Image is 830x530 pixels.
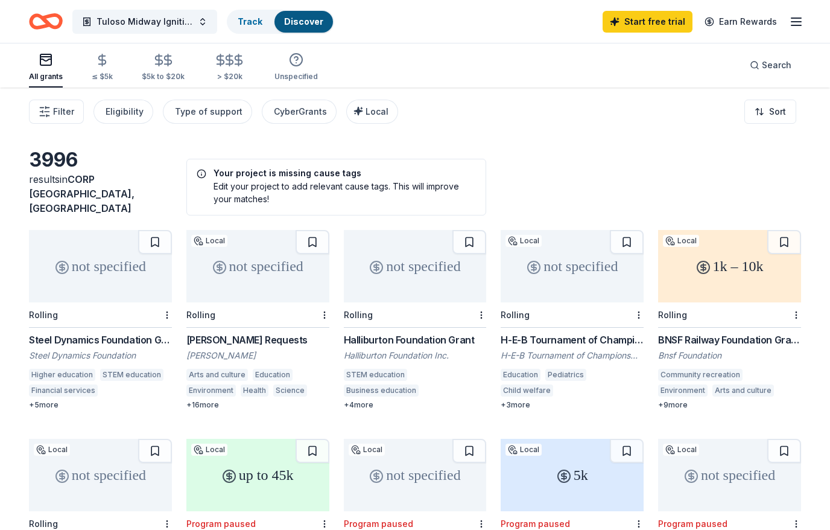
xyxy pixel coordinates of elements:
h5: Your project is missing cause tags [197,170,477,178]
button: Eligibility [93,100,153,124]
div: Local [191,444,227,456]
span: Sort [769,105,786,120]
div: not specified [29,439,172,512]
div: Program paused [344,519,413,529]
button: Search [740,54,801,78]
div: Financial services [29,385,98,397]
div: BNSF Railway Foundation Grants [658,333,801,348]
button: $5k to $20k [142,49,185,88]
div: Local [191,235,227,247]
button: Sort [744,100,796,124]
div: Education [501,369,540,382]
a: not specifiedLocalRollingH-E-B Tournament of Champions [PERSON_NAME]H-E-B Tournament of Champions... [501,231,644,410]
button: Unspecified [274,48,318,88]
div: + 5 more [29,401,172,410]
button: All grants [29,48,63,88]
div: not specified [29,231,172,303]
div: Unspecified [274,72,318,82]
div: Local [349,444,385,456]
div: up to 45k [186,439,329,512]
div: Arts and culture [186,369,248,382]
div: Local [505,444,542,456]
div: 1k – 10k [658,231,801,303]
a: Earn Rewards [697,11,784,33]
a: Start free trial [603,11,692,33]
div: CyberGrants [274,105,327,120]
button: Tuloso Midway Igniting the Spirit: State of the District [72,10,217,34]
div: Rolling [186,310,215,321]
div: STEM education [100,369,163,382]
a: Track [238,16,262,27]
div: Pediatrics [545,369,586,382]
div: not specified [658,439,801,512]
div: Child welfare [501,385,553,397]
div: Science [273,385,307,397]
div: Halliburton Foundation Grant [344,333,487,348]
div: not specified [501,231,644,303]
div: + 9 more [658,401,801,410]
div: Education [253,369,293,382]
div: Arts and culture [712,385,774,397]
button: > $20k [214,49,246,88]
div: Rolling [29,310,58,321]
div: results [29,173,172,216]
div: All grants [29,72,63,82]
button: Type of support [163,100,252,124]
div: 5k [501,439,644,512]
div: 3996 [29,148,172,173]
div: [PERSON_NAME] Requests [186,333,329,348]
a: 1k – 10kLocalRollingBNSF Railway Foundation GrantsBnsf FoundationCommunity recreationEnvironmentA... [658,231,801,410]
span: in [29,174,135,215]
button: TrackDiscover [227,10,334,34]
div: Steel Dynamics Foundation [29,350,172,362]
div: Rolling [658,310,687,321]
div: Local [505,235,542,247]
div: Program paused [501,519,570,529]
a: not specifiedRollingSteel Dynamics Foundation GrantSteel Dynamics FoundationHigher educationSTEM ... [29,231,172,410]
div: Community recreation [658,369,743,382]
span: Search [762,59,791,73]
div: Rolling [344,310,373,321]
button: Filter [29,100,84,124]
div: ≤ $5k [92,72,113,82]
div: Higher education [29,369,95,382]
div: Local [663,444,699,456]
div: Halliburton Foundation Inc. [344,350,487,362]
div: Program paused [186,519,256,529]
div: Type of support [175,105,242,120]
div: H-E-B Tournament of Champions [PERSON_NAME] [501,333,644,348]
a: not specifiedRollingHalliburton Foundation GrantHalliburton Foundation Inc.STEM educationBusiness... [344,231,487,410]
div: Local [663,235,699,247]
button: Local [346,100,398,124]
div: not specified [186,231,329,303]
a: not specifiedLocalRolling[PERSON_NAME] Requests[PERSON_NAME]Arts and cultureEducationEnvironmentH... [186,231,329,410]
div: + 3 more [501,401,644,410]
div: Eligibility [106,105,144,120]
div: Business education [344,385,419,397]
span: Filter [53,105,74,120]
a: Discover [284,16,323,27]
div: Rolling [501,310,530,321]
div: Edit your project to add relevant cause tags. This will improve your matches! [197,180,477,206]
a: Home [29,7,63,36]
button: CyberGrants [262,100,337,124]
div: $5k to $20k [142,72,185,82]
div: STEM education [344,369,407,382]
div: not specified [344,231,487,303]
div: + 16 more [186,401,329,410]
span: Tuloso Midway Igniting the Spirit: State of the District [97,14,193,29]
span: CORP [GEOGRAPHIC_DATA], [GEOGRAPHIC_DATA] [29,174,135,215]
div: Environment [658,385,708,397]
div: [PERSON_NAME] [186,350,329,362]
div: Local [34,444,70,456]
div: > $20k [214,72,246,82]
div: Environment [186,385,236,397]
div: Steel Dynamics Foundation Grant [29,333,172,348]
div: Health [241,385,268,397]
div: Rolling [29,519,58,529]
div: not specified [344,439,487,512]
button: ≤ $5k [92,49,113,88]
div: + 4 more [344,401,487,410]
span: Local [366,107,388,117]
div: H-E-B Tournament of Champions Charitable Trust [501,350,644,362]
